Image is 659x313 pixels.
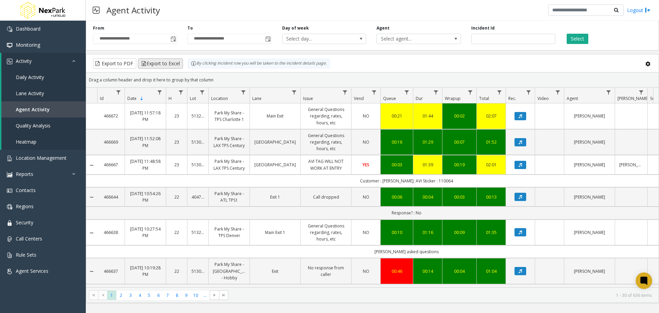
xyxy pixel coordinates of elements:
a: 00:04 [417,194,438,200]
span: Total [479,96,489,101]
span: Security [16,219,33,226]
a: 01:16 [417,229,438,236]
a: 466637 [101,268,120,275]
span: Page 2 [116,291,126,300]
span: Heatmap [16,138,36,145]
a: Rec. Filter Menu [524,88,533,97]
a: Park My Share - LAX TPS Century [213,158,245,171]
a: 466672 [101,113,120,119]
img: 'icon' [7,236,12,242]
a: NO [356,139,376,145]
a: General Questions regarding, rates, hours, etc [305,106,347,126]
span: Queue [383,96,396,101]
span: Vend [354,96,364,101]
img: pageIcon [93,2,100,19]
img: 'icon' [7,172,12,177]
a: Video Filter Menu [553,88,563,97]
a: [PERSON_NAME] [568,113,611,119]
a: [DATE] 10:27:54 PM [129,226,162,239]
a: 02:01 [481,161,501,168]
div: Drag a column header and drop it here to group by that column [86,74,659,86]
div: 00:03 [385,161,409,168]
label: Incident Id [471,25,495,31]
span: Date [127,96,137,101]
div: 00:06 [385,194,409,200]
span: Lane [252,96,262,101]
span: Go to the next page [212,292,217,298]
img: 'icon' [7,253,12,258]
div: 01:04 [481,268,501,275]
a: Collapse Details [86,230,97,236]
span: Call Centers [16,235,42,242]
label: Day of week [282,25,309,31]
a: 01:35 [481,229,501,236]
div: 00:09 [447,229,472,236]
a: YES [356,161,376,168]
div: 00:02 [447,113,472,119]
a: Vend Filter Menu [370,88,379,97]
a: Park My Share - [GEOGRAPHIC_DATA] - Hobby [213,261,245,281]
div: 00:19 [447,161,472,168]
span: Regions [16,203,34,210]
a: 00:07 [447,139,472,145]
a: Heatmap [1,134,86,150]
span: NO [363,268,369,274]
a: [DATE] 11:52:08 PM [129,135,162,148]
a: NO [356,113,376,119]
button: Select [567,34,588,44]
span: Agent Services [16,268,48,274]
a: 01:52 [481,139,501,145]
span: Page 5 [144,291,154,300]
span: Quality Analysis [16,122,50,129]
a: General Questions regarding, rates, hours, etc [305,132,347,152]
a: [GEOGRAPHIC_DATA] [254,161,296,168]
a: Exit 1 [254,194,296,200]
a: NO [356,229,376,236]
a: AVI TAG WILL NOT WORK AT ENTRY [305,158,347,171]
span: Dur [416,96,423,101]
span: Page 7 [163,291,172,300]
img: 'icon' [7,156,12,161]
a: Agent Activity [1,101,86,118]
a: 513282 [192,229,204,236]
a: Main Exit [254,113,296,119]
a: 00:10 [385,229,409,236]
div: Data table [86,88,659,287]
span: NO [363,113,369,119]
span: Agent [567,96,578,101]
span: Go to the next page [210,290,219,300]
a: Queue Filter Menu [402,88,412,97]
a: 22 [170,268,183,275]
span: Go to the last page [219,290,228,300]
a: 513001 [192,268,204,275]
span: Rule Sets [16,251,36,258]
a: 00:46 [385,268,409,275]
img: infoIcon.svg [191,61,196,66]
a: [PERSON_NAME] [568,161,611,168]
a: [DATE] 11:57:18 PM [129,110,162,123]
a: 466638 [101,229,120,236]
a: 00:14 [417,268,438,275]
img: logout [645,7,650,14]
span: Page 8 [172,291,182,300]
span: Sortable [139,96,144,101]
span: Contacts [16,187,36,193]
span: Daily Activity [16,74,44,80]
a: [PERSON_NAME] [568,194,611,200]
a: Collapse Details [86,269,97,274]
div: 00:21 [385,113,409,119]
img: 'icon' [7,43,12,48]
img: 'icon' [7,204,12,210]
span: Wrapup [445,96,461,101]
a: 513010 [192,139,204,145]
span: [PERSON_NAME] [617,96,649,101]
a: Daily Activity [1,69,86,85]
a: Agent Filter Menu [604,88,613,97]
div: 02:07 [481,113,501,119]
